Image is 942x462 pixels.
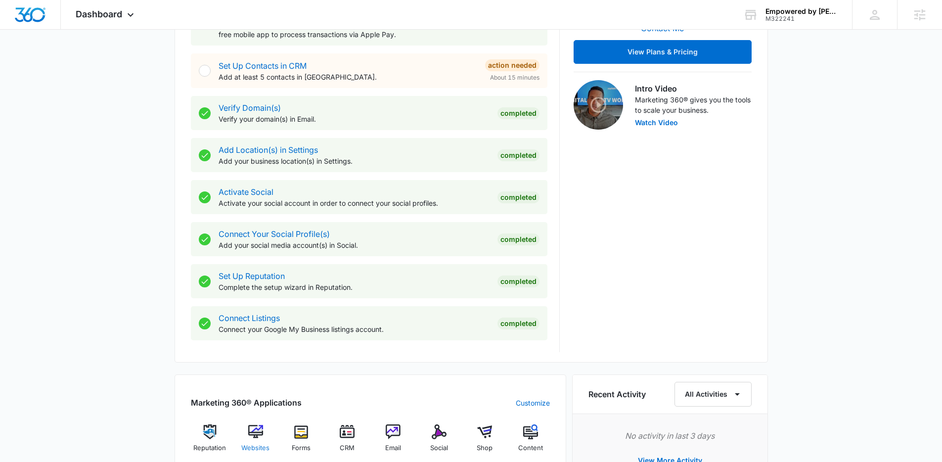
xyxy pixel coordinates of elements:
[292,443,311,453] span: Forms
[219,114,490,124] p: Verify your domain(s) in Email.
[76,9,122,19] span: Dashboard
[497,107,539,119] div: Completed
[765,7,838,15] div: account name
[497,233,539,245] div: Completed
[635,119,678,126] button: Watch Video
[193,443,226,453] span: Reputation
[219,198,490,208] p: Activate your social account in order to connect your social profiles.
[219,72,477,82] p: Add at least 5 contacts in [GEOGRAPHIC_DATA].
[430,443,448,453] span: Social
[219,313,280,323] a: Connect Listings
[219,145,318,155] a: Add Location(s) in Settings
[497,318,539,329] div: Completed
[674,382,752,407] button: All Activities
[219,271,285,281] a: Set Up Reputation
[219,156,490,166] p: Add your business location(s) in Settings.
[497,149,539,161] div: Completed
[282,424,320,460] a: Forms
[516,398,550,408] a: Customize
[635,94,752,115] p: Marketing 360® gives you the tools to scale your business.
[420,424,458,460] a: Social
[328,424,366,460] a: CRM
[574,40,752,64] button: View Plans & Pricing
[241,443,269,453] span: Websites
[340,443,355,453] span: CRM
[191,424,229,460] a: Reputation
[374,424,412,460] a: Email
[219,103,281,113] a: Verify Domain(s)
[574,80,623,130] img: Intro Video
[385,443,401,453] span: Email
[485,59,539,71] div: Action Needed
[191,397,302,409] h2: Marketing 360® Applications
[219,282,490,292] p: Complete the setup wizard in Reputation.
[635,83,752,94] h3: Intro Video
[236,424,274,460] a: Websites
[219,229,330,239] a: Connect Your Social Profile(s)
[588,388,646,400] h6: Recent Activity
[497,191,539,203] div: Completed
[518,443,543,453] span: Content
[219,187,273,197] a: Activate Social
[219,61,307,71] a: Set Up Contacts in CRM
[512,424,550,460] a: Content
[765,15,838,22] div: account id
[466,424,504,460] a: Shop
[477,443,493,453] span: Shop
[497,276,539,287] div: Completed
[490,73,539,82] span: About 15 minutes
[219,240,490,250] p: Add your social media account(s) in Social.
[588,430,752,442] p: No activity in last 3 days
[219,324,490,334] p: Connect your Google My Business listings account.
